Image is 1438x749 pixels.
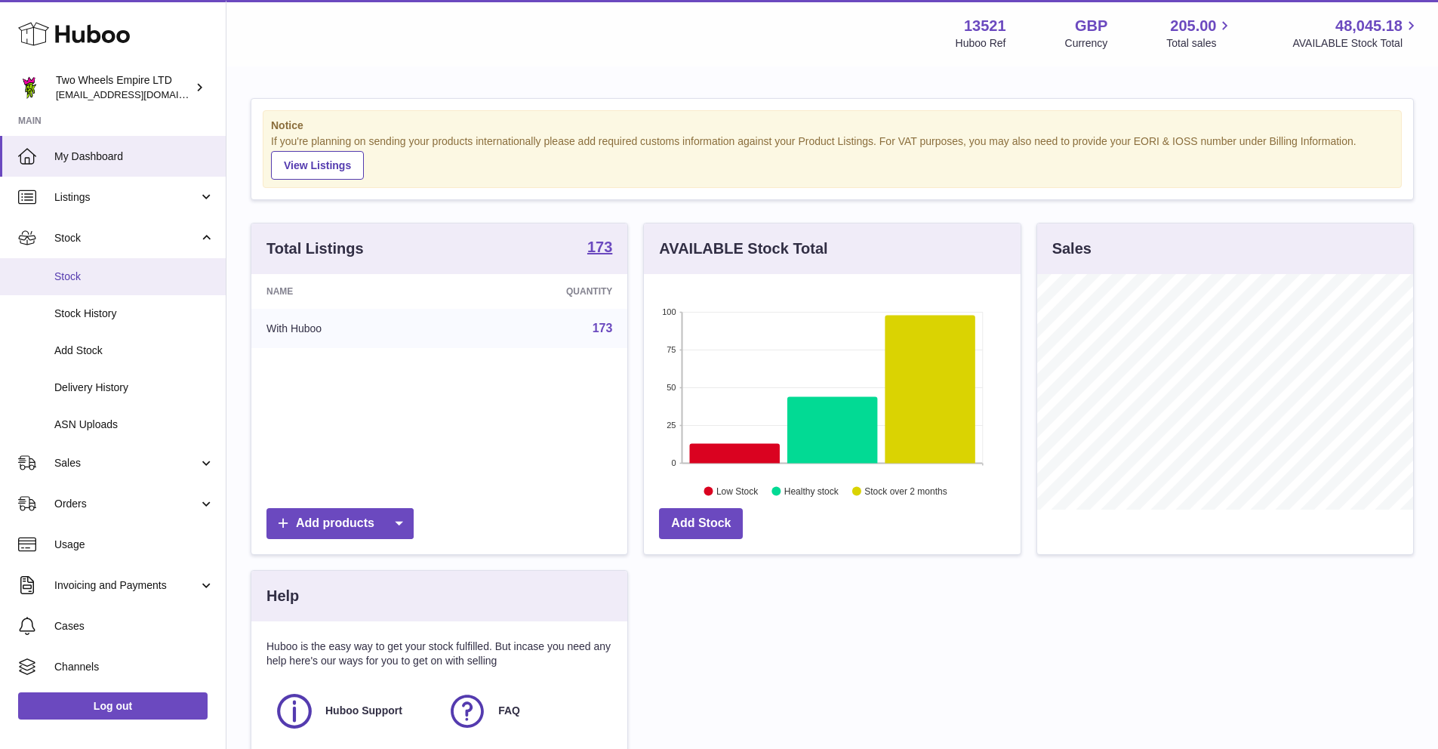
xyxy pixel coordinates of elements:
[1335,16,1403,36] span: 48,045.18
[498,704,520,718] span: FAQ
[587,239,612,254] strong: 173
[251,309,450,348] td: With Huboo
[54,381,214,395] span: Delivery History
[672,458,676,467] text: 0
[667,345,676,354] text: 75
[1166,36,1233,51] span: Total sales
[450,274,627,309] th: Quantity
[54,456,199,470] span: Sales
[1052,239,1092,259] h3: Sales
[54,231,199,245] span: Stock
[274,691,432,732] a: Huboo Support
[659,508,743,539] a: Add Stock
[1170,16,1216,36] span: 205.00
[865,485,947,496] text: Stock over 2 months
[271,134,1393,180] div: If you're planning on sending your products internationally please add required customs informati...
[667,421,676,430] text: 25
[251,274,450,309] th: Name
[964,16,1006,36] strong: 13521
[266,508,414,539] a: Add products
[54,578,199,593] span: Invoicing and Payments
[587,239,612,257] a: 173
[271,119,1393,133] strong: Notice
[956,36,1006,51] div: Huboo Ref
[54,418,214,432] span: ASN Uploads
[54,497,199,511] span: Orders
[1065,36,1108,51] div: Currency
[54,190,199,205] span: Listings
[54,660,214,674] span: Channels
[662,307,676,316] text: 100
[54,344,214,358] span: Add Stock
[1292,36,1420,51] span: AVAILABLE Stock Total
[593,322,613,334] a: 173
[266,640,612,668] p: Huboo is the easy way to get your stock fulfilled. But incase you need any help here's our ways f...
[271,151,364,180] a: View Listings
[266,239,364,259] h3: Total Listings
[784,485,839,496] text: Healthy stock
[18,76,41,99] img: justas@twowheelsempire.com
[1166,16,1233,51] a: 205.00 Total sales
[325,704,402,718] span: Huboo Support
[1075,16,1107,36] strong: GBP
[54,307,214,321] span: Stock History
[667,383,676,392] text: 50
[659,239,827,259] h3: AVAILABLE Stock Total
[716,485,759,496] text: Low Stock
[18,692,208,720] a: Log out
[266,586,299,606] h3: Help
[54,619,214,633] span: Cases
[54,270,214,284] span: Stock
[54,149,214,164] span: My Dashboard
[56,88,222,100] span: [EMAIL_ADDRESS][DOMAIN_NAME]
[56,73,192,102] div: Two Wheels Empire LTD
[1292,16,1420,51] a: 48,045.18 AVAILABLE Stock Total
[447,691,605,732] a: FAQ
[54,538,214,552] span: Usage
